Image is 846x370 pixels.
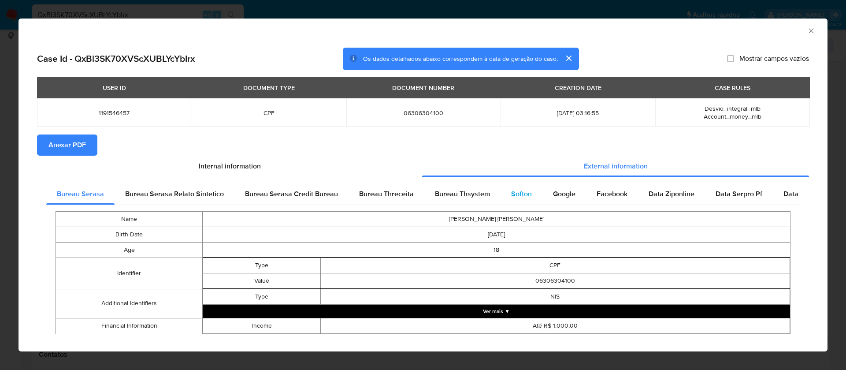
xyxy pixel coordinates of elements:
span: Data Serpro Pj [783,189,830,199]
span: CPF [202,109,336,117]
td: Name [56,211,203,227]
td: Type [203,258,320,273]
span: Bureau Serasa Credit Bureau [245,189,338,199]
div: USER ID [97,80,131,95]
span: Mostrar campos vazios [739,54,809,63]
h2: Case Id - QxBl3SK70XVScXUBLYcYbIrx [37,53,195,64]
span: Os dados detalhados abaixo correspondem à data de geração do caso. [363,54,558,63]
button: Fechar a janela [807,26,815,34]
span: Softon [511,189,532,199]
span: 1191546457 [48,109,181,117]
input: Mostrar campos vazios [727,55,734,62]
button: Anexar PDF [37,135,97,156]
span: Bureau Threceita [359,189,414,199]
td: Birth Date [56,227,203,242]
span: [DATE] 03:16:55 [511,109,645,117]
div: Detailed external info [46,183,800,205]
span: 06306304100 [357,109,490,117]
span: Account_money_mlb [704,112,761,121]
td: Income [203,318,320,333]
td: 18 [203,242,790,258]
div: Detailed info [37,156,809,177]
div: CREATION DATE [549,80,607,95]
div: closure-recommendation-modal [19,19,827,351]
div: CASE RULES [709,80,756,95]
td: Value [203,273,320,288]
td: NIS [320,289,790,304]
span: Bureau Thsystem [435,189,490,199]
td: [DATE] [203,227,790,242]
td: Type [203,289,320,304]
span: Data Ziponline [649,189,694,199]
span: Bureau Serasa [57,189,104,199]
span: External information [584,161,648,171]
td: Age [56,242,203,258]
td: CPF [320,258,790,273]
span: Anexar PDF [48,135,86,155]
span: Google [553,189,575,199]
td: Financial Information [56,318,203,334]
button: cerrar [558,48,579,69]
span: Desvio_integral_mlb [705,104,761,113]
button: Expand array [203,305,790,318]
div: DOCUMENT NUMBER [387,80,460,95]
td: Additional Identifiers [56,289,203,318]
span: Facebook [597,189,627,199]
td: Até R$ 1.000,00 [320,318,790,333]
td: [PERSON_NAME] [PERSON_NAME] [203,211,790,227]
div: DOCUMENT TYPE [238,80,300,95]
span: Data Serpro Pf [716,189,762,199]
span: Internal information [199,161,261,171]
td: 06306304100 [320,273,790,288]
span: Bureau Serasa Relato Sintetico [125,189,224,199]
td: Identifier [56,258,203,289]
